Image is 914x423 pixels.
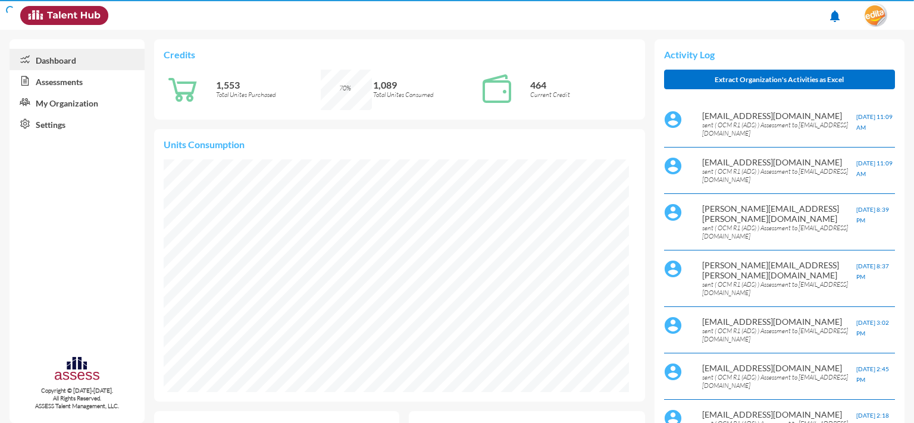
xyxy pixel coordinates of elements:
p: [PERSON_NAME][EMAIL_ADDRESS][PERSON_NAME][DOMAIN_NAME] [702,260,856,280]
p: Total Unites Consumed [373,90,478,99]
p: sent ( OCM R1 (ADS) ) Assessment to [EMAIL_ADDRESS][DOMAIN_NAME] [702,167,856,184]
span: [DATE] 11:09 AM [856,113,893,131]
button: Extract Organization's Activities as Excel [664,70,895,89]
p: 1,089 [373,79,478,90]
p: [EMAIL_ADDRESS][DOMAIN_NAME] [702,111,856,121]
a: Dashboard [10,49,145,70]
p: [EMAIL_ADDRESS][DOMAIN_NAME] [702,409,856,419]
img: default%20profile%20image.svg [664,317,682,334]
img: default%20profile%20image.svg [664,157,682,175]
p: sent ( OCM R1 (ADS) ) Assessment to [EMAIL_ADDRESS][DOMAIN_NAME] [702,327,856,343]
img: assesscompany-logo.png [54,355,101,384]
p: Total Unites Purchased [216,90,321,99]
span: [DATE] 3:02 PM [856,319,889,337]
p: Current Credit [530,90,635,99]
a: My Organization [10,92,145,113]
p: sent ( OCM R1 (ADS) ) Assessment to [EMAIL_ADDRESS][DOMAIN_NAME] [702,121,856,137]
p: sent ( OCM R1 (ADS) ) Assessment to [EMAIL_ADDRESS][DOMAIN_NAME] [702,373,856,390]
p: [PERSON_NAME][EMAIL_ADDRESS][PERSON_NAME][DOMAIN_NAME] [702,203,856,224]
span: [DATE] 8:37 PM [856,262,889,280]
p: 464 [530,79,635,90]
span: [DATE] 8:39 PM [856,206,889,224]
img: default%20profile%20image.svg [664,203,682,221]
img: default%20profile%20image.svg [664,260,682,278]
span: 70% [339,84,351,92]
img: default%20profile%20image.svg [664,111,682,129]
p: [EMAIL_ADDRESS][DOMAIN_NAME] [702,157,856,167]
p: Activity Log [664,49,895,60]
p: Copyright © [DATE]-[DATE]. All Rights Reserved. ASSESS Talent Management, LLC. [10,387,145,410]
p: sent ( OCM R1 (ADS) ) Assessment to [EMAIL_ADDRESS][DOMAIN_NAME] [702,224,856,240]
mat-icon: notifications [828,9,842,23]
p: Units Consumption [164,139,636,150]
img: default%20profile%20image.svg [664,363,682,381]
p: Credits [164,49,636,60]
p: [EMAIL_ADDRESS][DOMAIN_NAME] [702,363,856,373]
a: Settings [10,113,145,134]
span: [DATE] 2:45 PM [856,365,889,383]
a: Assessments [10,70,145,92]
p: sent ( OCM R1 (ADS) ) Assessment to [EMAIL_ADDRESS][DOMAIN_NAME] [702,280,856,297]
p: [EMAIL_ADDRESS][DOMAIN_NAME] [702,317,856,327]
span: [DATE] 11:09 AM [856,159,893,177]
p: 1,553 [216,79,321,90]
